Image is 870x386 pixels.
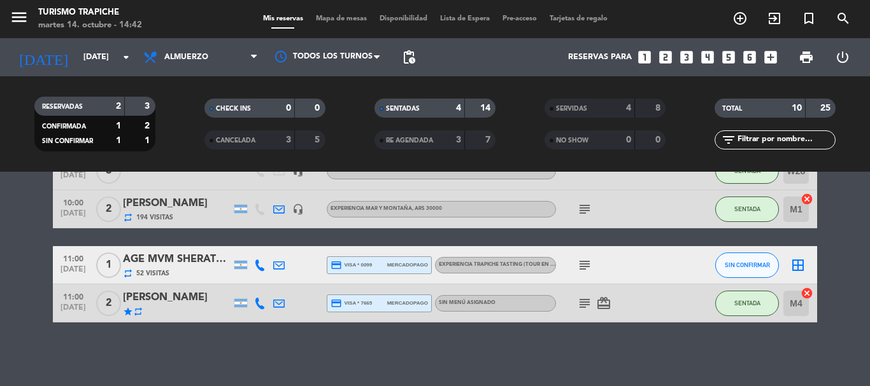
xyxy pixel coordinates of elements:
span: mercadopago [387,261,428,269]
span: visa * 7665 [331,298,372,309]
span: , ARS 30000 [412,206,442,211]
strong: 1 [116,121,121,130]
strong: 1 [116,136,121,145]
i: add_box [762,49,779,65]
strong: 0 [286,104,291,113]
strong: 0 [315,104,322,113]
span: Disponibilidad [373,15,434,22]
strong: 2 [116,102,121,111]
span: 2 [96,291,121,316]
span: Lista de Espera [434,15,496,22]
span: TOTAL [722,106,742,112]
span: Sin menú asignado [331,168,387,173]
i: subject [577,296,592,311]
div: martes 14. octubre - 14:42 [38,19,142,32]
span: Pre-acceso [496,15,543,22]
span: SIN CONFIRMAR [725,261,770,268]
span: 11:00 [57,289,89,303]
i: subject [577,258,592,273]
strong: 4 [456,104,461,113]
strong: 4 [626,104,631,113]
i: looks_4 [699,49,716,65]
i: looks_5 [720,49,737,65]
span: [DATE] [57,171,89,186]
span: RE AGENDADA [386,137,433,144]
strong: 3 [286,135,291,144]
span: NO SHOW [556,137,588,144]
span: [DATE] [57,265,89,280]
i: exit_to_app [767,11,782,26]
span: SENTADA [734,205,760,212]
span: SENTADA [734,300,760,307]
i: looks_one [636,49,653,65]
span: 52 Visitas [136,268,169,279]
span: Reservas para [568,53,632,62]
input: Filtrar por nombre... [736,133,835,147]
i: add_circle_outline [732,11,748,26]
span: 11:00 [57,251,89,265]
strong: 5 [315,135,322,144]
span: EXPERIENCIA MAR Y MONTAÑA [331,206,442,211]
strong: 0 [655,135,663,144]
span: CANCELADA [216,137,255,144]
i: power_settings_new [835,50,850,65]
span: pending_actions [401,50,417,65]
span: [DATE] [57,209,89,224]
span: 10:00 [57,195,89,209]
i: [DATE] [10,43,77,71]
i: looks_3 [678,49,695,65]
span: Mis reservas [257,15,310,22]
i: search [836,11,851,26]
i: credit_card [331,298,342,309]
div: Turismo Trapiche [38,6,142,19]
i: repeat [123,212,133,223]
strong: 7 [485,135,493,144]
span: Sin menú asignado [439,300,496,305]
span: print [799,50,814,65]
span: Tarjetas de regalo [543,15,614,22]
span: RESERVADAS [42,104,83,110]
strong: 8 [655,104,663,113]
i: star [123,307,133,317]
i: card_giftcard [596,296,611,311]
span: visa * 0099 [331,259,372,271]
div: [PERSON_NAME] [123,289,231,306]
i: turned_in_not [801,11,817,26]
div: [PERSON_NAME] [123,195,231,212]
span: Mapa de mesas [310,15,373,22]
i: menu [10,8,29,27]
strong: 0 [626,135,631,144]
i: cancel [801,287,813,300]
i: repeat [123,268,133,279]
span: SENTADAS [386,106,420,112]
span: EXPERIENCIA TRAPICHE TASTING (TOUR EN INGLÉS) [439,262,571,267]
i: cancel [801,193,813,205]
span: 2 [96,196,121,222]
span: 194 Visitas [136,212,173,223]
i: looks_two [657,49,674,65]
i: subject [577,202,592,217]
strong: 2 [145,121,152,130]
i: credit_card [331,259,342,271]
i: filter_list [721,132,736,148]
strong: 3 [145,102,152,111]
div: LOG OUT [824,38,860,76]
strong: 3 [456,135,461,144]
span: 1 [96,252,121,278]
i: headset_mic [292,203,304,215]
strong: 1 [145,136,152,145]
span: SIN CONFIRMAR [42,138,93,144]
i: arrow_drop_down [118,50,134,65]
i: looks_6 [741,49,758,65]
span: CONFIRMADA [42,123,86,130]
div: AGE MVM SHERATON // [PERSON_NAME] X1 // VYD EXP TRAPICHE INGLES // 11:00 HS // AGE ABONA SERVICIO... [123,251,231,268]
strong: 14 [480,104,493,113]
span: mercadopago [387,299,428,307]
span: SERVIDAS [556,106,587,112]
span: [DATE] [57,303,89,318]
span: Almuerzo [164,53,208,62]
i: repeat [133,307,143,317]
strong: 25 [820,104,833,113]
span: CHECK INS [216,106,251,112]
i: border_all [790,258,806,273]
